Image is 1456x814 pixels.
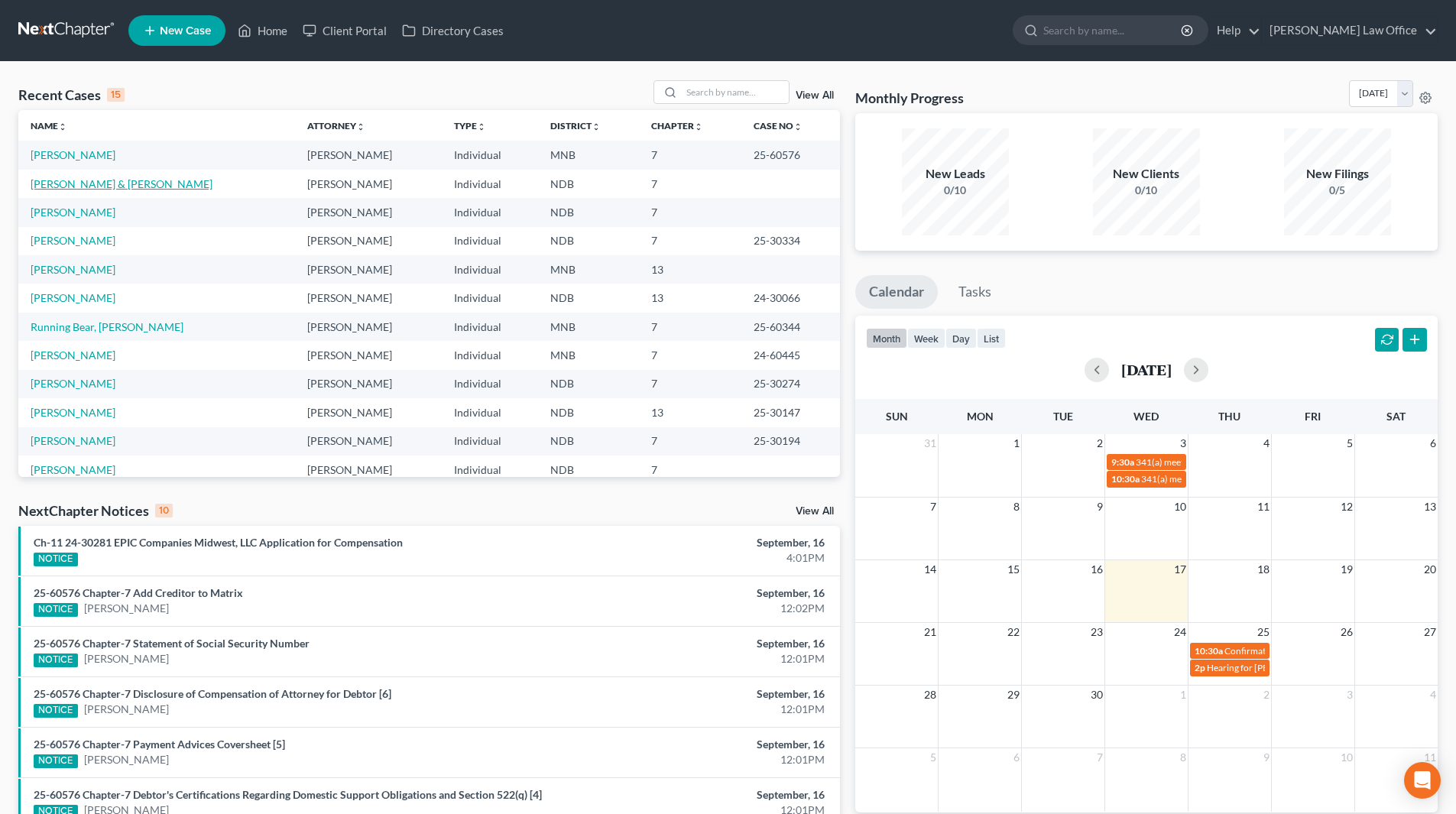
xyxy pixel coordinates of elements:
td: MNB [538,341,639,369]
td: 7 [639,370,741,398]
td: Individual [442,398,538,426]
div: 12:01PM [571,651,825,666]
span: 27 [1422,623,1438,641]
a: Attorneyunfold_more [307,120,365,131]
td: 13 [639,255,741,284]
div: 15 [107,88,125,102]
span: 341(a) meeting for [PERSON_NAME] [1136,456,1283,468]
span: Hearing for [PERSON_NAME] [1207,662,1326,673]
a: 25-60576 Chapter-7 Disclosure of Compensation of Attorney for Debtor [6] [34,687,391,700]
div: 10 [155,504,173,517]
div: 4:01PM [571,550,825,566]
td: 24-60445 [741,341,840,369]
span: 10:30a [1111,473,1140,485]
td: NDB [538,370,639,398]
div: September, 16 [571,636,825,651]
td: 7 [639,456,741,484]
span: 16 [1089,560,1104,579]
td: 25-30274 [741,370,840,398]
span: 5 [929,748,938,767]
a: View All [796,506,834,517]
span: 9 [1262,748,1271,767]
a: View All [796,90,834,101]
span: 11 [1422,748,1438,767]
a: Districtunfold_more [550,120,601,131]
button: week [907,328,945,349]
td: NDB [538,427,639,456]
h3: Monthly Progress [855,89,964,107]
td: Individual [442,170,538,198]
a: [PERSON_NAME] [84,601,169,616]
button: list [977,328,1006,349]
td: [PERSON_NAME] [295,370,442,398]
a: [PERSON_NAME] Law Office [1262,17,1437,44]
span: 20 [1422,560,1438,579]
td: 24-30066 [741,284,840,312]
a: [PERSON_NAME] [31,206,115,219]
span: Wed [1133,410,1159,423]
td: 25-60576 [741,141,840,169]
div: New Leads [902,165,1009,183]
td: 25-30194 [741,427,840,456]
span: 9 [1095,498,1104,516]
span: 7 [929,498,938,516]
h2: [DATE] [1121,362,1172,378]
div: 12:02PM [571,601,825,616]
div: NextChapter Notices [18,501,173,520]
a: [PERSON_NAME] [31,263,115,276]
span: 7 [1095,748,1104,767]
td: 7 [639,427,741,456]
td: Individual [442,284,538,312]
td: NDB [538,170,639,198]
span: 2 [1262,686,1271,704]
span: 19 [1339,560,1354,579]
a: [PERSON_NAME] [84,752,169,767]
span: 4 [1262,434,1271,452]
div: NOTICE [34,754,78,768]
td: Individual [442,313,538,341]
span: 8 [1179,748,1188,767]
i: unfold_more [58,122,67,131]
span: 2p [1195,662,1205,673]
td: 7 [639,170,741,198]
a: Home [230,17,295,44]
span: 10 [1339,748,1354,767]
div: New Clients [1093,165,1200,183]
a: 25-60576 Chapter-7 Statement of Social Security Number [34,637,310,650]
td: [PERSON_NAME] [295,284,442,312]
td: 25-60344 [741,313,840,341]
a: Client Portal [295,17,394,44]
span: 22 [1006,623,1021,641]
div: 12:01PM [571,702,825,717]
input: Search by name... [682,81,789,103]
span: 4 [1428,686,1438,704]
span: Sat [1386,410,1406,423]
a: Tasks [945,275,1005,309]
td: [PERSON_NAME] [295,456,442,484]
a: [PERSON_NAME] [84,702,169,717]
td: 7 [639,141,741,169]
div: 0/5 [1284,183,1391,198]
div: NOTICE [34,553,78,566]
a: [PERSON_NAME] [31,434,115,447]
button: day [945,328,977,349]
div: NOTICE [34,603,78,617]
a: [PERSON_NAME] [31,463,115,476]
span: 31 [923,434,938,452]
div: NOTICE [34,653,78,667]
td: 25-30334 [741,227,840,255]
span: 30 [1089,686,1104,704]
a: Nameunfold_more [31,120,67,131]
i: unfold_more [356,122,365,131]
td: Individual [442,427,538,456]
td: Individual [442,456,538,484]
a: Directory Cases [394,17,511,44]
td: Individual [442,141,538,169]
span: 18 [1256,560,1271,579]
div: September, 16 [571,535,825,550]
a: Help [1209,17,1260,44]
span: 25 [1256,623,1271,641]
td: [PERSON_NAME] [295,398,442,426]
a: [PERSON_NAME] [84,651,169,666]
a: [PERSON_NAME] [31,148,115,161]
